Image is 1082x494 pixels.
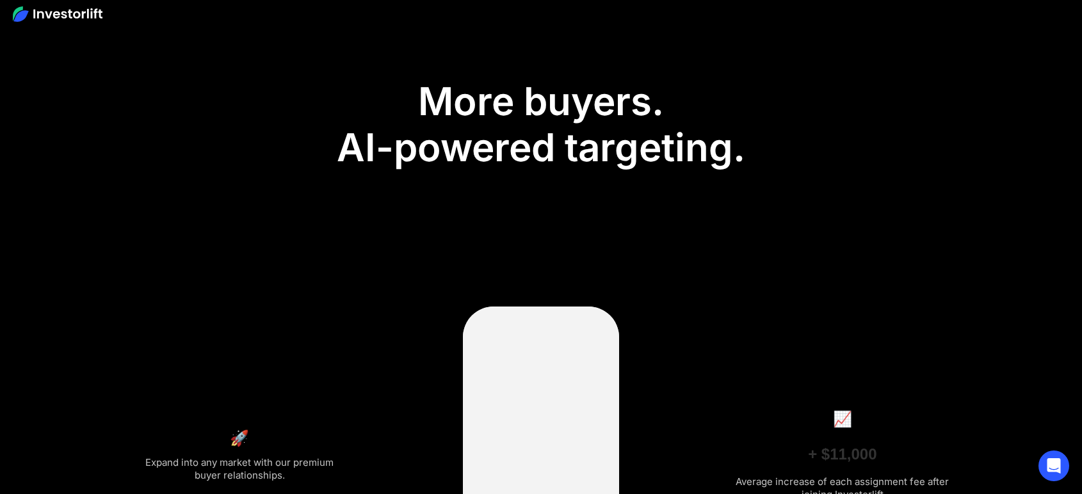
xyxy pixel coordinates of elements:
[131,456,348,482] div: Expand into any market with our premium buyer relationships.
[230,432,249,445] h6: 🚀
[808,445,876,464] h3: + $11,000
[337,78,745,170] h1: More buyers. AI-powered targeting.
[1038,450,1069,481] div: Open Intercom Messenger
[833,413,852,426] h6: 📈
